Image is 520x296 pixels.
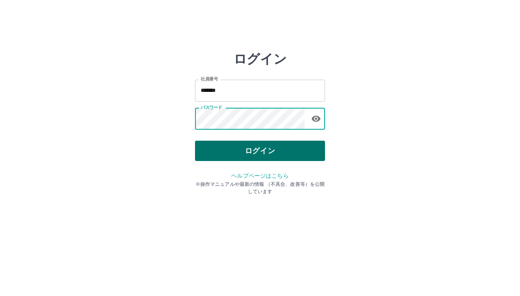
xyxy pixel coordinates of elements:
[231,172,288,179] a: ヘルプページはこちら
[234,51,287,67] h2: ログイン
[201,104,222,111] label: パスワード
[195,141,325,161] button: ログイン
[201,76,218,82] label: 社員番号
[195,181,325,195] p: ※操作マニュアルや最新の情報 （不具合、改善等）を公開しています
